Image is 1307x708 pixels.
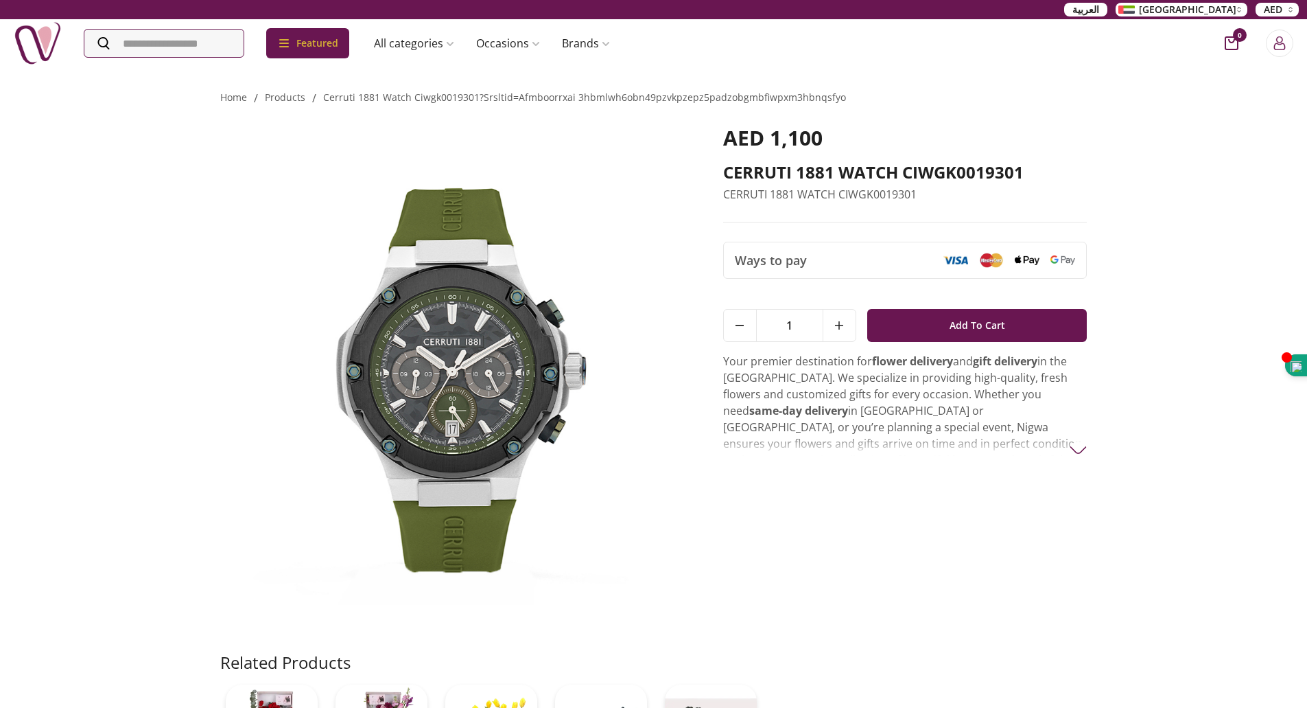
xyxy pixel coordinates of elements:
[1015,255,1039,266] img: Apple Pay
[312,90,316,106] li: /
[323,91,846,104] a: cerruti 1881 watch ciwgk0019301?srsltid=afmboorrxai 3hbmlwh6obn49pzvkpzepz5padzobgmbfiwpxm3hbnqsfyo
[1118,5,1135,14] img: Arabic_dztd3n.png
[465,30,551,57] a: Occasions
[1070,442,1087,459] img: arrow
[1050,255,1075,265] img: Google Pay
[220,91,247,104] a: Home
[723,353,1087,534] p: Your premier destination for and in the [GEOGRAPHIC_DATA]. We specialize in providing high-qualit...
[723,124,823,152] span: AED 1,100
[220,126,685,620] img: CERRUTI 1881 WATCH CIWGK0019301
[1233,28,1247,42] span: 0
[979,253,1004,267] img: Mastercard
[735,251,807,270] span: Ways to pay
[723,186,1087,203] p: CERRUTI 1881 WATCH CIWGK0019301
[363,30,465,57] a: All categories
[757,310,823,341] span: 1
[1225,36,1238,50] button: cart-button
[254,90,258,106] li: /
[973,354,1037,369] strong: gift delivery
[867,309,1087,342] button: Add To Cart
[14,19,62,67] img: Nigwa-uae-gifts
[84,30,244,57] input: Search
[943,255,968,265] img: Visa
[220,652,351,674] h2: Related Products
[1256,3,1299,16] button: AED
[1116,3,1247,16] button: [GEOGRAPHIC_DATA]
[1139,3,1236,16] span: [GEOGRAPHIC_DATA]
[749,403,848,418] strong: same-day delivery
[265,91,305,104] a: products
[551,30,621,57] a: Brands
[1266,30,1293,57] button: Login
[872,354,953,369] strong: flower delivery
[950,313,1005,338] span: Add To Cart
[266,28,349,58] div: Featured
[723,161,1087,183] h2: CERRUTI 1881 WATCH CIWGK0019301
[1072,3,1099,16] span: العربية
[1264,3,1282,16] span: AED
